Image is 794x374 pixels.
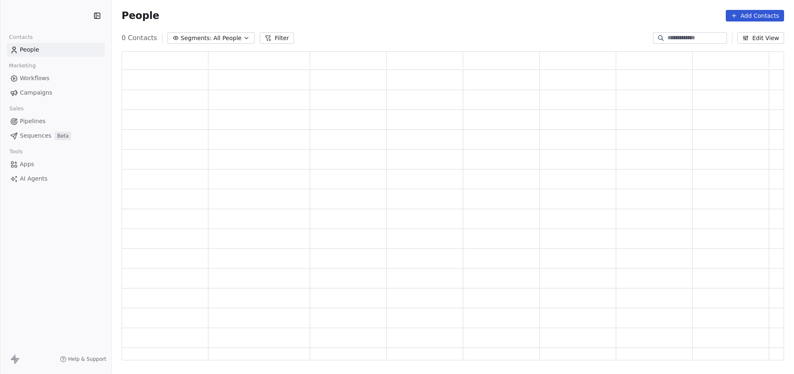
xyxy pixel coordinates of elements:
[55,132,71,140] span: Beta
[213,34,242,43] span: All People
[737,32,784,44] button: Edit View
[20,117,45,126] span: Pipelines
[7,172,105,186] a: AI Agents
[5,31,36,43] span: Contacts
[5,60,39,72] span: Marketing
[7,43,105,57] a: People
[68,356,106,362] span: Help & Support
[7,157,105,171] a: Apps
[20,160,34,169] span: Apps
[20,131,51,140] span: Sequences
[122,33,157,43] span: 0 Contacts
[7,114,105,128] a: Pipelines
[726,10,784,21] button: Add Contacts
[6,145,26,158] span: Tools
[20,174,48,183] span: AI Agents
[60,356,106,362] a: Help & Support
[181,34,212,43] span: Segments:
[20,88,52,97] span: Campaigns
[7,129,105,143] a: SequencesBeta
[20,45,39,54] span: People
[7,71,105,85] a: Workflows
[260,32,294,44] button: Filter
[122,10,159,22] span: People
[7,86,105,100] a: Campaigns
[20,74,50,83] span: Workflows
[6,102,27,115] span: Sales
